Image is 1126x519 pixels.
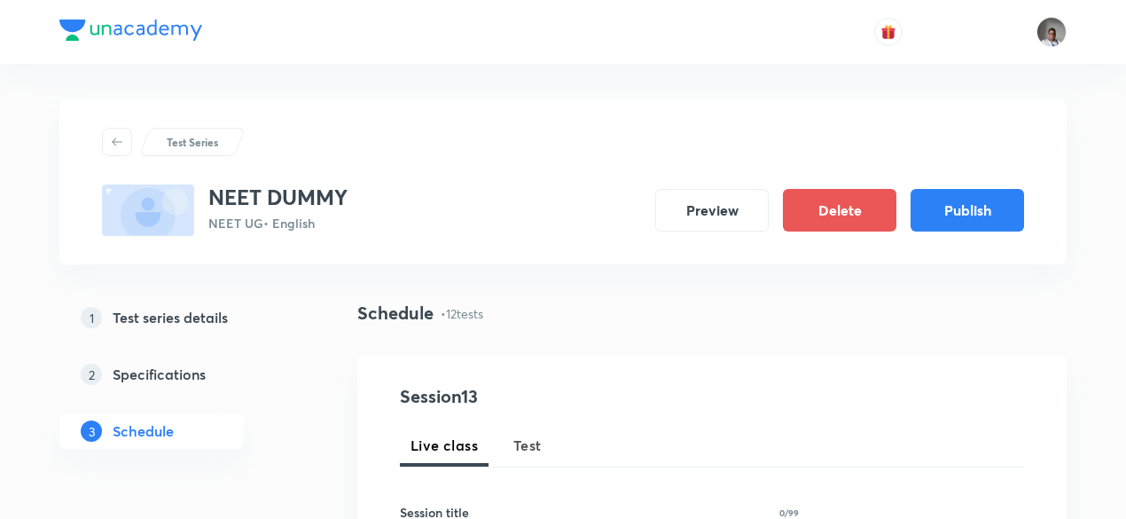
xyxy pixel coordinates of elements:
[874,18,903,46] button: avatar
[655,189,769,232] button: Preview
[59,300,301,335] a: 1Test series details
[81,364,102,385] p: 2
[411,435,478,456] span: Live class
[513,435,542,456] span: Test
[113,307,228,328] h5: Test series details
[167,134,218,150] p: Test Series
[59,357,301,392] a: 2Specifications
[81,307,102,328] p: 1
[783,189,896,232] button: Delete
[1036,17,1067,47] img: Vikram Mathur
[59,20,202,41] img: Company Logo
[357,300,434,326] h4: Schedule
[102,185,194,236] img: fallback-thumbnail.png
[911,189,1024,232] button: Publish
[208,214,348,232] p: NEET UG • English
[880,24,896,40] img: avatar
[779,508,799,517] p: 0/99
[113,421,174,442] h5: Schedule
[441,304,483,323] p: • 12 tests
[59,20,202,45] a: Company Logo
[113,364,206,385] h5: Specifications
[81,421,102,442] p: 3
[208,185,348,210] h3: NEET DUMMY
[400,383,723,410] h4: Session 13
